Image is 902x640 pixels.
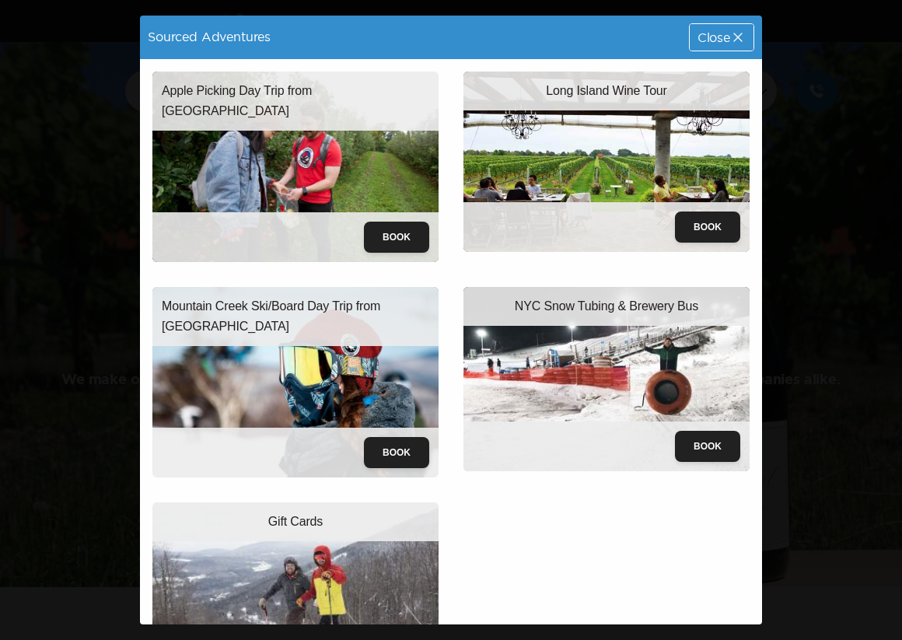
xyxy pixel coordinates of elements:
[515,296,698,317] p: NYC Snow Tubing & Brewery Bus
[463,287,750,471] img: snowtubing-trip.jpeg
[364,222,429,253] button: Book
[152,72,439,262] img: apple_picking.jpeg
[675,431,740,462] button: Book
[675,212,740,243] button: Book
[140,22,278,52] div: Sourced Adventures
[162,81,429,121] p: Apple Picking Day Trip from [GEOGRAPHIC_DATA]
[268,512,323,532] p: Gift Cards
[546,81,667,101] p: Long Island Wine Tour
[152,287,439,477] img: mountain-creek-ski-trip.jpeg
[697,31,730,44] span: Close
[162,296,429,337] p: Mountain Creek Ski/Board Day Trip from [GEOGRAPHIC_DATA]
[364,437,429,468] button: Book
[463,72,750,252] img: wine-tour-trip.jpeg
